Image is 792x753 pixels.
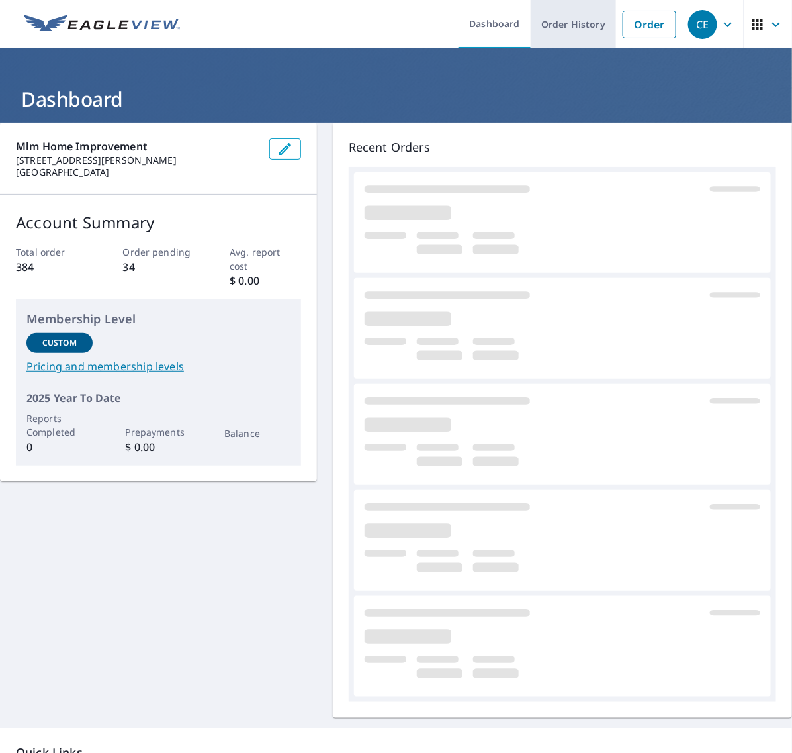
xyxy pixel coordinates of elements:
p: $ 0.00 [126,439,192,455]
p: [STREET_ADDRESS][PERSON_NAME] [16,154,259,166]
div: CE [688,10,717,39]
p: Mlm Home Improvement [16,138,259,154]
p: Balance [224,427,290,440]
p: 2025 Year To Date [26,390,290,406]
p: Avg. report cost [230,245,301,273]
p: 384 [16,259,87,275]
p: Order pending [123,245,195,259]
p: 0 [26,439,93,455]
p: $ 0.00 [230,273,301,289]
p: Prepayments [126,425,192,439]
a: Pricing and membership levels [26,358,290,374]
a: Order [623,11,676,38]
p: Account Summary [16,211,301,234]
p: [GEOGRAPHIC_DATA] [16,166,259,178]
p: Custom [42,337,77,349]
img: EV Logo [24,15,180,34]
h1: Dashboard [16,85,776,113]
p: Recent Orders [349,138,776,156]
p: Total order [16,245,87,259]
p: 34 [123,259,195,275]
p: Membership Level [26,310,290,328]
p: Reports Completed [26,411,93,439]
